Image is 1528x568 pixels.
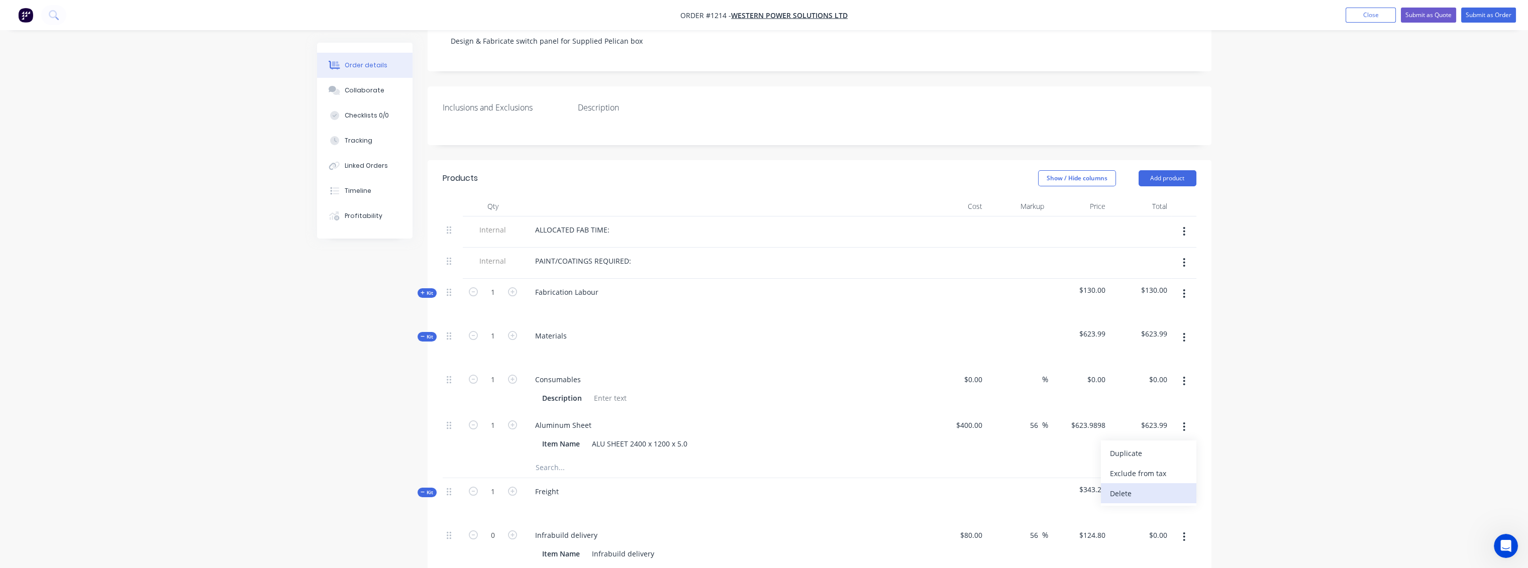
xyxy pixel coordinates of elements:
[8,115,193,353] div: Maricar says…
[1110,486,1187,501] div: Delete
[64,329,72,337] button: Start recording
[421,489,434,496] span: Kit
[172,325,188,341] button: Send a message…
[418,488,437,497] button: Kit
[925,196,987,216] div: Cost
[176,4,194,22] div: Close
[317,178,413,203] button: Timeline
[1139,170,1196,186] button: Add product
[421,289,434,297] span: Kit
[588,436,691,451] div: ALU SHEET 2400 x 1200 x 5.0
[317,153,413,178] button: Linked Orders
[45,51,55,61] img: Profile image for Maricar
[731,11,848,20] a: WESTERN POWER SOLUTIONS LTD
[8,49,193,72] div: Maricar says…
[1052,285,1106,295] span: $130.00
[345,111,389,120] div: Checklists 0/0
[32,329,40,337] button: Emoji picker
[153,20,193,42] div: thanks
[418,288,437,298] button: Kit
[157,4,176,23] button: Home
[535,458,736,478] input: Search...
[443,101,568,113] label: Inclusions and Exclusions
[8,115,165,330] div: It looks like the issue is being caused by the attachment. While the team works on fixing this, y...
[578,101,703,113] label: Description
[538,436,584,451] div: Item Name
[49,13,93,23] p: Active 2h ago
[527,328,575,343] div: Materials
[16,78,157,108] div: Hi [PERSON_NAME], I’ve reported this to the team, and I’ll keep you updated as soon as I hear back.
[7,4,26,23] button: go back
[1042,374,1048,385] span: %
[588,546,658,561] div: Infrabuild delivery
[345,86,384,95] div: Collaborate
[680,11,731,20] span: Order #1214 -
[421,333,434,340] span: Kit
[9,308,192,325] textarea: Message…
[317,78,413,103] button: Collaborate
[538,391,586,405] div: Description
[418,332,437,342] button: Kit
[317,203,413,229] button: Profitability
[527,222,618,237] div: ALLOCATED FAB TIME:
[16,121,157,190] div: It looks like the issue is being caused by the attachment. While the team works on fixing this, y...
[345,161,388,170] div: Linked Orders
[18,8,33,23] img: Factory
[16,329,24,337] button: Upload attachment
[1113,285,1167,295] span: $130.00
[1401,8,1456,23] button: Submit as Quote
[443,26,1196,56] div: Design & Fabricate switch panel for Supplied Pelican box
[49,5,79,13] h1: Maricar
[48,329,56,337] button: Gif picker
[1048,196,1110,216] div: Price
[345,186,371,195] div: Timeline
[317,128,413,153] button: Tracking
[527,254,639,268] div: PAINT/COATINGS REQUIRED:
[463,196,523,216] div: Qty
[986,196,1048,216] div: Markup
[317,53,413,78] button: Order details
[58,52,84,59] b: Maricar
[1052,328,1106,339] span: $623.99
[345,211,382,220] div: Profitability
[467,256,519,266] span: Internal
[538,546,584,561] div: Item Name
[467,224,519,235] span: Internal
[8,20,193,50] div: Leigh says…
[443,172,478,184] div: Products
[345,136,372,145] div: Tracking
[527,528,605,542] div: Infrabuild delivery
[1494,534,1518,558] iframe: Intercom live chat
[345,61,387,70] div: Order details
[1109,196,1171,216] div: Total
[1042,529,1048,541] span: %
[527,484,567,499] div: Freight
[527,285,606,299] div: Fabrication Labour
[1038,170,1116,186] button: Show / Hide columns
[527,372,589,387] div: Consumables
[8,72,193,115] div: Maricar says…
[1346,8,1396,23] button: Close
[1110,446,1187,461] div: Duplicate
[1052,484,1106,495] span: $343.20
[527,418,599,432] div: Aluminum Sheet
[1042,419,1048,431] span: %
[29,6,45,22] img: Profile image for Maricar
[1113,328,1167,339] span: $623.99
[1110,466,1187,481] div: Exclude from tax
[161,26,185,36] div: thanks
[8,72,165,114] div: Hi [PERSON_NAME], I’ve reported this to the team, and I’ll keep you updated as soon as I hear back.
[1461,8,1516,23] button: Submit as Order
[58,51,156,60] div: joined the conversation
[317,103,413,128] button: Checklists 0/0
